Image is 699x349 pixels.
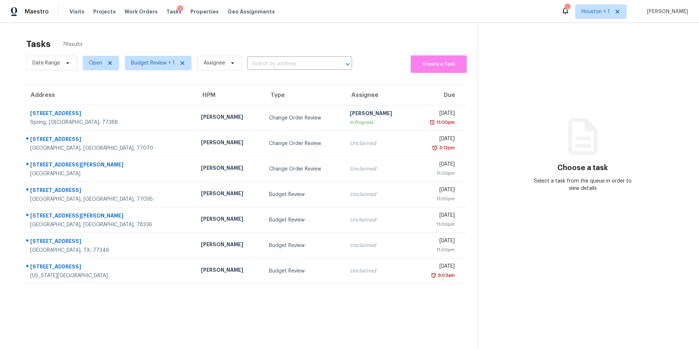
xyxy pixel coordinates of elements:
div: 9:03am [437,272,455,279]
div: Budget Review [269,267,338,275]
div: [GEOGRAPHIC_DATA], TX, 77346 [30,247,189,254]
div: [GEOGRAPHIC_DATA], [GEOGRAPHIC_DATA], 77095 [30,196,189,203]
span: Tasks [166,9,182,14]
div: 1 [565,4,570,12]
div: Select a task from the queue in order to view details [530,177,635,192]
div: [PERSON_NAME] [350,110,406,119]
div: 1 [177,5,183,13]
th: HPM [195,85,263,105]
div: [DATE] [418,212,455,221]
th: Due [412,85,466,105]
div: 11:00pm [418,195,455,203]
div: [DATE] [418,263,455,272]
div: [STREET_ADDRESS][PERSON_NAME] [30,161,189,170]
div: [GEOGRAPHIC_DATA], [GEOGRAPHIC_DATA], 77070 [30,145,189,152]
div: [PERSON_NAME] [201,241,257,250]
div: Spring, [GEOGRAPHIC_DATA], 77388 [30,119,189,126]
div: Unclaimed [350,242,406,249]
div: [GEOGRAPHIC_DATA] [30,170,189,177]
div: [GEOGRAPHIC_DATA], [GEOGRAPHIC_DATA], 78336 [30,221,189,228]
div: Unclaimed [350,191,406,198]
img: Overdue Alarm Icon [429,119,435,126]
div: Unclaimed [350,165,406,173]
h3: Choose a task [557,164,608,172]
div: [DATE] [418,237,455,246]
th: Address [23,85,195,105]
img: Overdue Alarm Icon [431,272,437,279]
span: Budget Review + 1 [131,59,175,67]
div: [DATE] [418,161,455,170]
div: Change Order Review [269,165,338,173]
div: Budget Review [269,216,338,224]
th: Assignee [344,85,412,105]
span: Create a Task [414,60,463,68]
div: Unclaimed [350,216,406,224]
div: [STREET_ADDRESS] [30,136,189,145]
span: Geo Assignments [228,8,275,15]
img: Overdue Alarm Icon [432,144,438,152]
div: 11:00pm [418,221,455,228]
div: [STREET_ADDRESS] [30,110,189,119]
div: Change Order Review [269,114,338,122]
div: [PERSON_NAME] [201,113,257,122]
div: Change Order Review [269,140,338,147]
div: [PERSON_NAME] [201,266,257,275]
span: Maestro [25,8,49,15]
div: 11:00pm [435,119,455,126]
div: 11:00pm [418,246,455,254]
div: [PERSON_NAME] [201,164,257,173]
div: [STREET_ADDRESS][PERSON_NAME] [30,212,189,221]
div: Unclaimed [350,267,406,275]
div: [PERSON_NAME] [201,215,257,224]
div: [STREET_ADDRESS] [30,187,189,196]
span: Open [89,59,102,67]
span: Assignee [204,59,225,67]
div: Budget Review [269,191,338,198]
div: [STREET_ADDRESS] [30,263,189,272]
span: Projects [93,8,116,15]
input: Search by address [247,58,332,70]
button: Create a Task [411,55,467,73]
span: Properties [190,8,219,15]
div: [DATE] [418,110,455,119]
div: In Progress [350,119,406,126]
span: Visits [70,8,84,15]
span: Work Orders [125,8,158,15]
span: 7 Results [62,41,83,48]
h2: Tasks [26,40,51,48]
div: [PERSON_NAME] [201,139,257,148]
th: Type [263,85,344,105]
div: 3:12pm [438,144,455,152]
div: [DATE] [418,135,455,144]
div: [US_STATE][GEOGRAPHIC_DATA] [30,272,189,279]
span: [PERSON_NAME] [644,8,688,15]
div: 11:00pm [418,170,455,177]
span: Date Range [32,59,60,67]
span: Houston + 1 [581,8,610,15]
div: Budget Review [269,242,338,249]
button: Open [343,59,353,69]
div: [STREET_ADDRESS] [30,238,189,247]
div: [DATE] [418,186,455,195]
div: [PERSON_NAME] [201,190,257,199]
div: Unclaimed [350,140,406,147]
